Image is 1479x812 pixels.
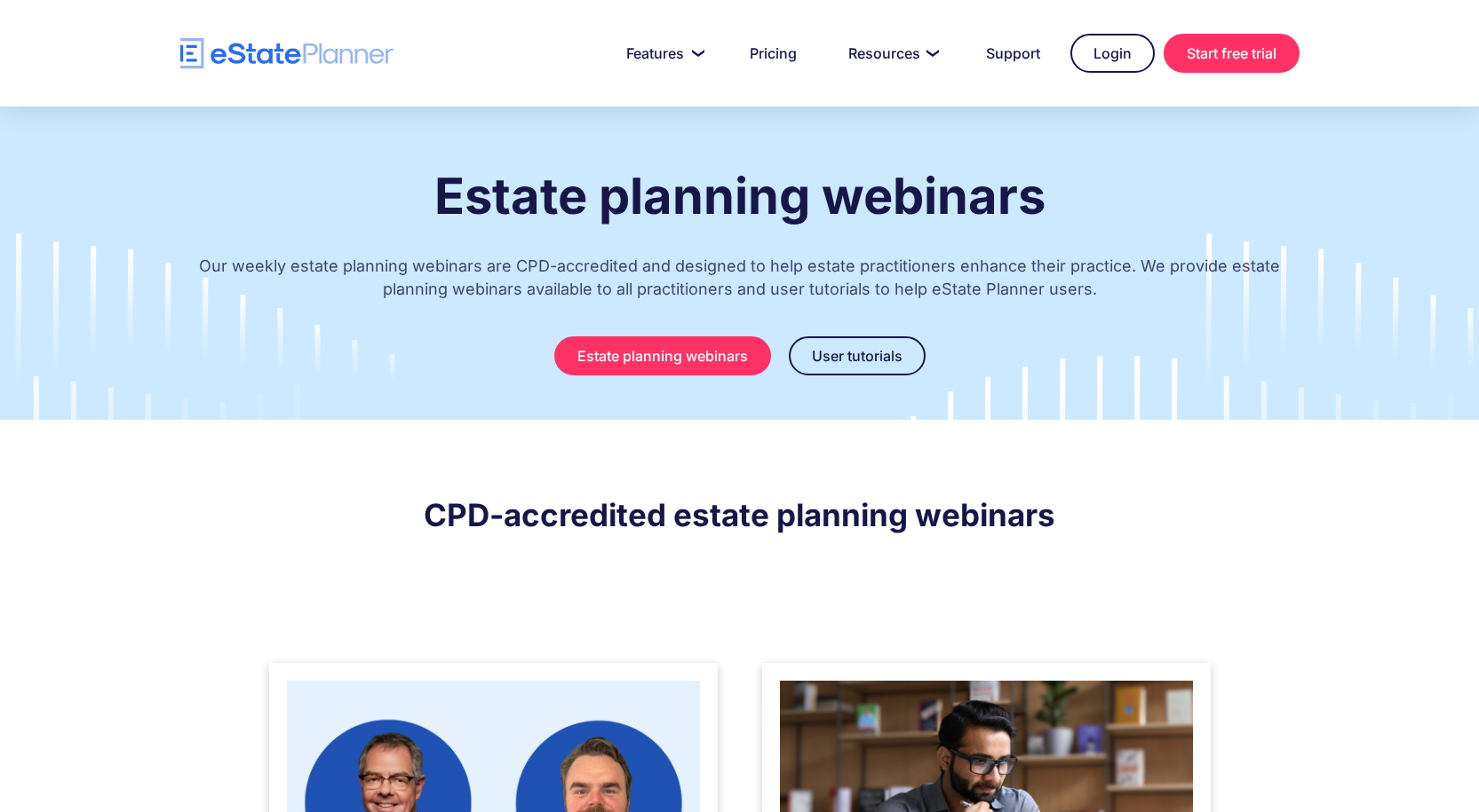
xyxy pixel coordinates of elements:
a: home [180,38,394,69]
a: User tutorials [789,336,926,375]
p: Our weekly estate planning webinars are CPD-accredited and designed to help estate practitioners ... [180,237,1300,327]
a: Estate planning webinars [554,336,771,375]
a: Start free trial [1164,34,1300,73]
a: Login [1070,34,1155,73]
a: Pricing [728,35,818,71]
a: Support [965,35,1062,71]
a: Resources [827,35,956,71]
strong: Estate planning webinars [434,166,1046,226]
a: Features [605,35,720,71]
